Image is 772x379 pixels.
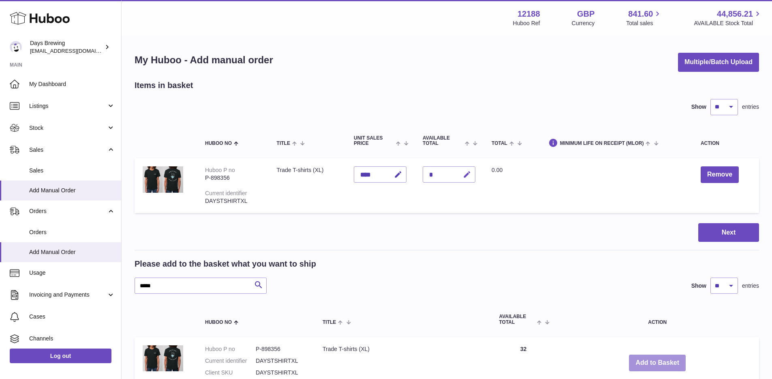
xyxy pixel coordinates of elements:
[694,9,762,27] a: 44,856.21 AVAILABLE Stock Total
[29,124,107,132] span: Stock
[628,9,653,19] span: 841.60
[678,53,759,72] button: Multiple/Batch Upload
[691,282,706,290] label: Show
[135,80,193,91] h2: Items in basket
[205,141,232,146] span: Huboo no
[518,9,540,19] strong: 12188
[143,166,183,193] img: Trade T-shirts (XL)
[492,167,503,173] span: 0.00
[577,9,595,19] strong: GBP
[205,190,247,196] div: Current identifier
[572,19,595,27] div: Currency
[492,141,507,146] span: Total
[423,136,463,146] span: AVAILABLE Total
[701,141,751,146] div: Action
[323,320,336,325] span: Title
[256,345,306,353] dd: P-898356
[10,349,111,363] a: Log out
[29,335,115,342] span: Channels
[742,282,759,290] span: entries
[29,102,107,110] span: Listings
[205,320,232,325] span: Huboo no
[29,269,115,277] span: Usage
[691,103,706,111] label: Show
[354,136,394,146] span: Unit Sales Price
[205,167,235,173] div: Huboo P no
[256,369,306,377] dd: DAYSTSHIRTXL
[29,291,107,299] span: Invoicing and Payments
[556,306,759,333] th: Action
[205,345,256,353] dt: Huboo P no
[205,357,256,365] dt: Current identifier
[626,9,662,27] a: 841.60 Total sales
[29,167,115,174] span: Sales
[694,19,762,27] span: AVAILABLE Stock Total
[29,207,107,215] span: Orders
[135,54,273,67] h1: My Huboo - Add manual order
[698,223,759,242] button: Next
[29,228,115,236] span: Orders
[629,355,686,371] button: Add to Basket
[205,197,261,205] div: DAYSTSHIRTXL
[626,19,662,27] span: Total sales
[701,166,739,183] button: Remove
[29,80,115,88] span: My Dashboard
[30,39,103,55] div: Days Brewing
[513,19,540,27] div: Huboo Ref
[29,187,115,194] span: Add Manual Order
[269,158,346,213] td: Trade T-shirts (XL)
[205,174,261,182] div: P-898356
[277,141,290,146] span: Title
[717,9,753,19] span: 44,856.21
[29,248,115,256] span: Add Manual Order
[205,369,256,377] dt: Client SKU
[560,141,644,146] span: Minimum Life On Receipt (MLOR)
[143,345,183,372] img: Trade T-shirts (XL)
[256,357,306,365] dd: DAYSTSHIRTXL
[30,47,119,54] span: [EMAIL_ADDRESS][DOMAIN_NAME]
[10,41,22,53] img: helena@daysbrewing.com
[29,146,107,154] span: Sales
[499,314,535,325] span: AVAILABLE Total
[29,313,115,321] span: Cases
[135,258,316,269] h2: Please add to the basket what you want to ship
[742,103,759,111] span: entries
